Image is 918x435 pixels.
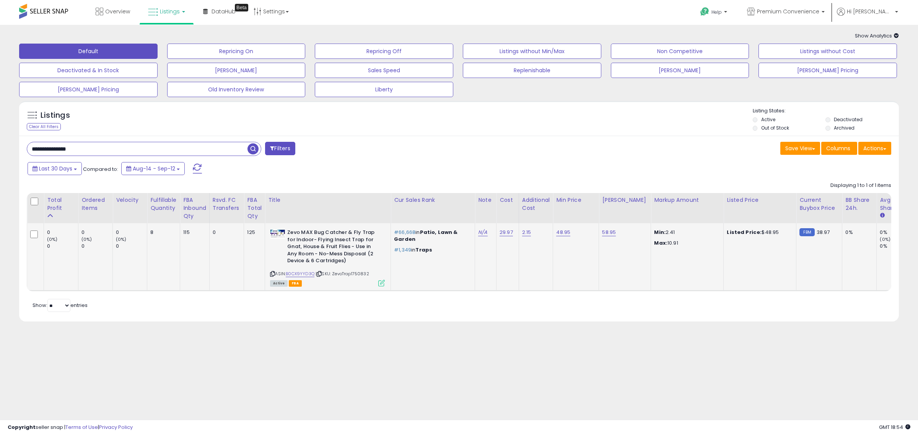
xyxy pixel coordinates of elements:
span: Show Analytics [855,32,899,39]
div: 0 [47,243,78,250]
button: Replenishable [463,63,601,78]
label: Deactivated [834,116,863,123]
a: 58.95 [602,229,616,236]
button: Sales Speed [315,63,453,78]
div: 0% [880,243,911,250]
button: Old Inventory Review [167,82,306,97]
div: Cur Sales Rank [394,196,472,204]
span: Hi [PERSON_NAME] [847,8,893,15]
div: FBA inbound Qty [183,196,206,220]
span: Overview [105,8,130,15]
button: Repricing Off [315,44,453,59]
div: Note [478,196,493,204]
span: All listings currently available for purchase on Amazon [270,280,288,287]
a: 2.15 [522,229,531,236]
div: 0 [81,229,112,236]
button: Default [19,44,158,59]
button: [PERSON_NAME] [167,63,306,78]
p: Listing States: [753,107,899,115]
small: (0%) [880,236,890,242]
div: Fulfillable Quantity [150,196,177,212]
button: Listings without Min/Max [463,44,601,59]
button: Save View [780,142,820,155]
button: Filters [265,142,295,155]
div: [PERSON_NAME] [602,196,648,204]
small: (0%) [47,236,58,242]
a: 48.95 [556,229,570,236]
span: #66,668 [394,229,415,236]
div: Current Buybox Price [799,196,839,212]
button: Aug-14 - Sep-12 [121,162,185,175]
button: [PERSON_NAME] Pricing [758,63,897,78]
button: Repricing On [167,44,306,59]
b: Listed Price: [727,229,762,236]
span: Listings [160,8,180,15]
div: 0 [47,229,78,236]
small: Avg BB Share. [880,212,884,219]
span: #1,349 [394,246,411,253]
div: Markup Amount [654,196,720,204]
div: FBA Total Qty [247,196,262,220]
span: Last 30 Days [39,165,72,172]
div: 115 [183,229,203,236]
div: Min Price [556,196,596,204]
div: 0 [116,243,147,250]
span: DataHub [212,8,236,15]
span: Aug-14 - Sep-12 [133,165,175,172]
a: Hi [PERSON_NAME] [837,8,898,25]
button: Non Competitive [611,44,749,59]
label: Active [761,116,775,123]
a: Help [694,1,735,25]
div: 0% [845,229,871,236]
h5: Listings [41,110,70,121]
div: Cost [500,196,516,204]
b: Zevo MAX Bug Catcher & Fly Trap for Indoor- Flying Insect Trap for Gnat, House & Fruit Flies - Us... [287,229,380,266]
span: Help [711,9,722,15]
span: Compared to: [83,166,118,173]
label: Archived [834,125,855,131]
button: [PERSON_NAME] Pricing [19,82,158,97]
span: Traps [415,246,432,253]
p: 10.91 [654,240,718,247]
div: Displaying 1 to 1 of 1 items [830,182,891,189]
p: in [394,229,469,243]
strong: Max: [654,239,667,247]
div: 0% [880,229,911,236]
div: ASIN: [270,229,385,286]
i: Get Help [700,7,710,16]
span: 38.97 [817,229,830,236]
small: FBM [799,228,814,236]
button: Last 30 Days [28,162,82,175]
div: 8 [150,229,174,236]
a: B0CX9YYD3Q [286,271,314,277]
div: 0 [116,229,147,236]
strong: Min: [654,229,666,236]
p: in [394,247,469,253]
span: Patio, Lawn & Garden [394,229,457,243]
span: Columns [826,144,850,152]
div: Clear All Filters [27,123,61,130]
div: Tooltip anchor [235,4,248,11]
span: | SKU: ZevoTrap1750832 [316,271,369,277]
div: Ordered Items [81,196,109,212]
div: 0 [81,243,112,250]
div: Total Profit [47,196,75,212]
div: Velocity [116,196,144,204]
img: 51l4dL0c5PL._SL40_.jpg [270,229,285,239]
button: Deactivated & In Stock [19,63,158,78]
div: $48.95 [727,229,790,236]
button: Columns [821,142,857,155]
div: Rsvd. FC Transfers [213,196,241,212]
label: Out of Stock [761,125,789,131]
button: Actions [858,142,891,155]
span: Premium Convenience [757,8,819,15]
div: BB Share 24h. [845,196,873,212]
a: 29.97 [500,229,513,236]
div: Title [268,196,387,204]
span: FBA [289,280,302,287]
div: Avg BB Share [880,196,908,212]
a: N/A [478,229,487,236]
small: (0%) [116,236,127,242]
button: Liberty [315,82,453,97]
div: Additional Cost [522,196,550,212]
